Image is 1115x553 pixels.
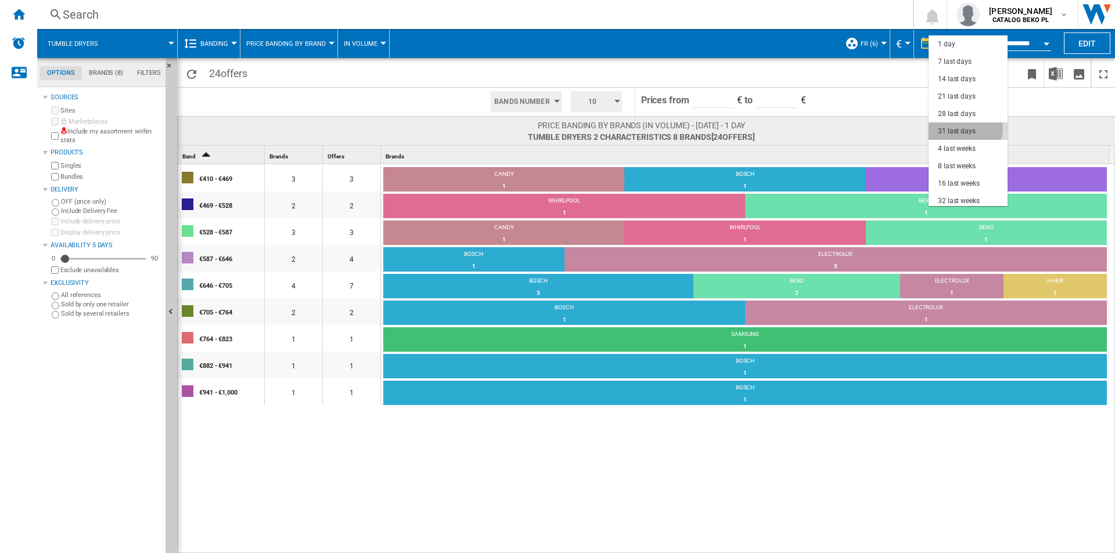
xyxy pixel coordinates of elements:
[938,92,976,102] div: 21 last days
[938,126,976,136] div: 31 last days
[938,74,976,84] div: 14 last days
[938,161,976,171] div: 8 last weeks
[938,144,976,154] div: 4 last weeks
[938,57,972,67] div: 7 last days
[938,109,976,119] div: 28 last days
[938,179,980,189] div: 16 last weeks
[938,196,980,206] div: 32 last weeks
[938,39,955,49] div: 1 day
